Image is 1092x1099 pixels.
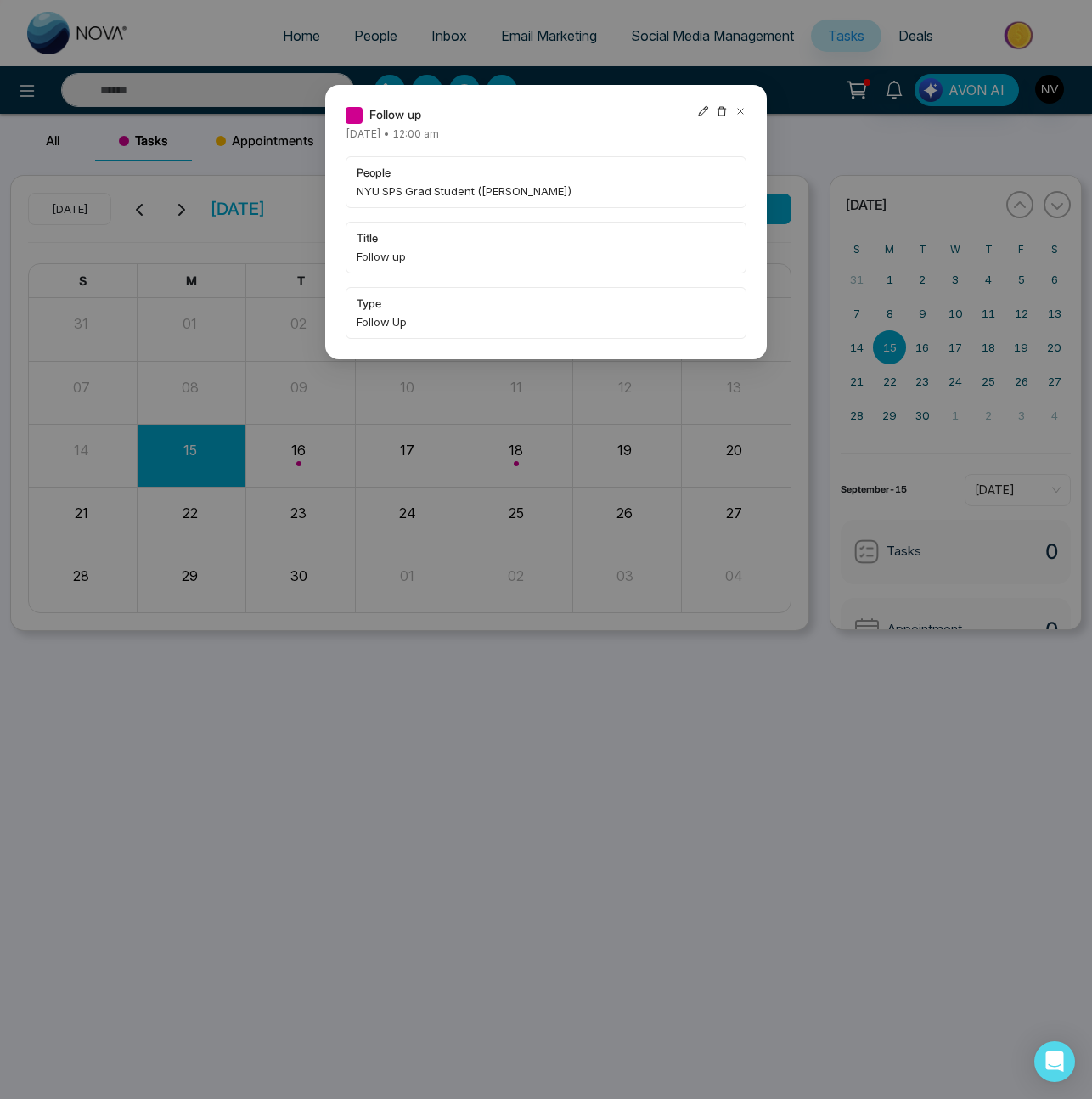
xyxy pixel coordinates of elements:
span: Follow up [357,248,735,265]
span: type [357,295,735,312]
span: title [357,229,735,246]
span: [DATE] • 12:00 am [346,127,439,140]
span: Follow up [369,105,421,124]
div: Open Intercom Messenger [1034,1041,1075,1082]
span: Follow Up [357,313,735,330]
span: NYU SPS Grad Student ([PERSON_NAME]) [357,183,735,200]
span: people [357,164,735,181]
